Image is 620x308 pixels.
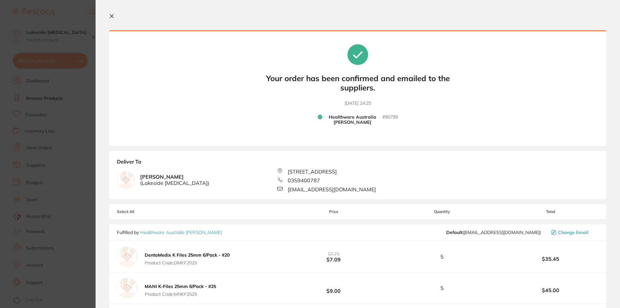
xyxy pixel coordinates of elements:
b: DentaMedix K Files 25mm 6/Pack - #20 [145,252,230,258]
b: Your order has been confirmed and emailed to the suppliers. [261,74,455,92]
span: info@healthwareaustralia.com.au [446,230,541,235]
span: 5 [440,254,444,260]
button: DentaMedix K Files 25mm 6/Pack - #20 Product Code:DMKF2025 [143,252,232,266]
span: Price [285,209,382,214]
span: [STREET_ADDRESS] [288,169,337,175]
b: MANI K-Files 25mm 6/Pack - #25 [145,283,216,289]
img: empty.jpg [117,246,138,267]
b: [PERSON_NAME] [140,174,209,186]
b: Healthware Australia [PERSON_NAME] [322,114,382,125]
b: $45.00 [502,287,599,293]
b: Deliver To [117,159,599,168]
b: $35.45 [502,256,599,262]
p: Fulfilled by [117,230,222,235]
span: [EMAIL_ADDRESS][DOMAIN_NAME] [288,186,376,192]
span: 5 [440,285,444,291]
span: Select All [117,209,181,214]
span: ( Lakeside [MEDICAL_DATA] ) [140,180,209,186]
span: Total [502,209,599,214]
b: $9.00 [285,282,382,294]
button: MANI K-Files 25mm 6/Pack - #25 Product Code:MNKF2525 [143,283,218,297]
span: Product Code: MNKF2525 [145,292,216,297]
span: Change Email [558,230,588,235]
span: $7.73 [328,251,339,257]
img: empty.jpg [117,278,138,298]
a: Healthware Australia [PERSON_NAME] [140,229,222,235]
small: # 90799 [382,114,398,125]
span: Product Code: DMKF2025 [145,260,230,265]
span: 0359400787 [288,177,320,183]
img: empty.jpg [117,171,135,189]
b: Default [446,229,462,235]
b: $7.09 [285,251,382,263]
button: Change Email [549,229,599,235]
span: Quantity [382,209,502,214]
